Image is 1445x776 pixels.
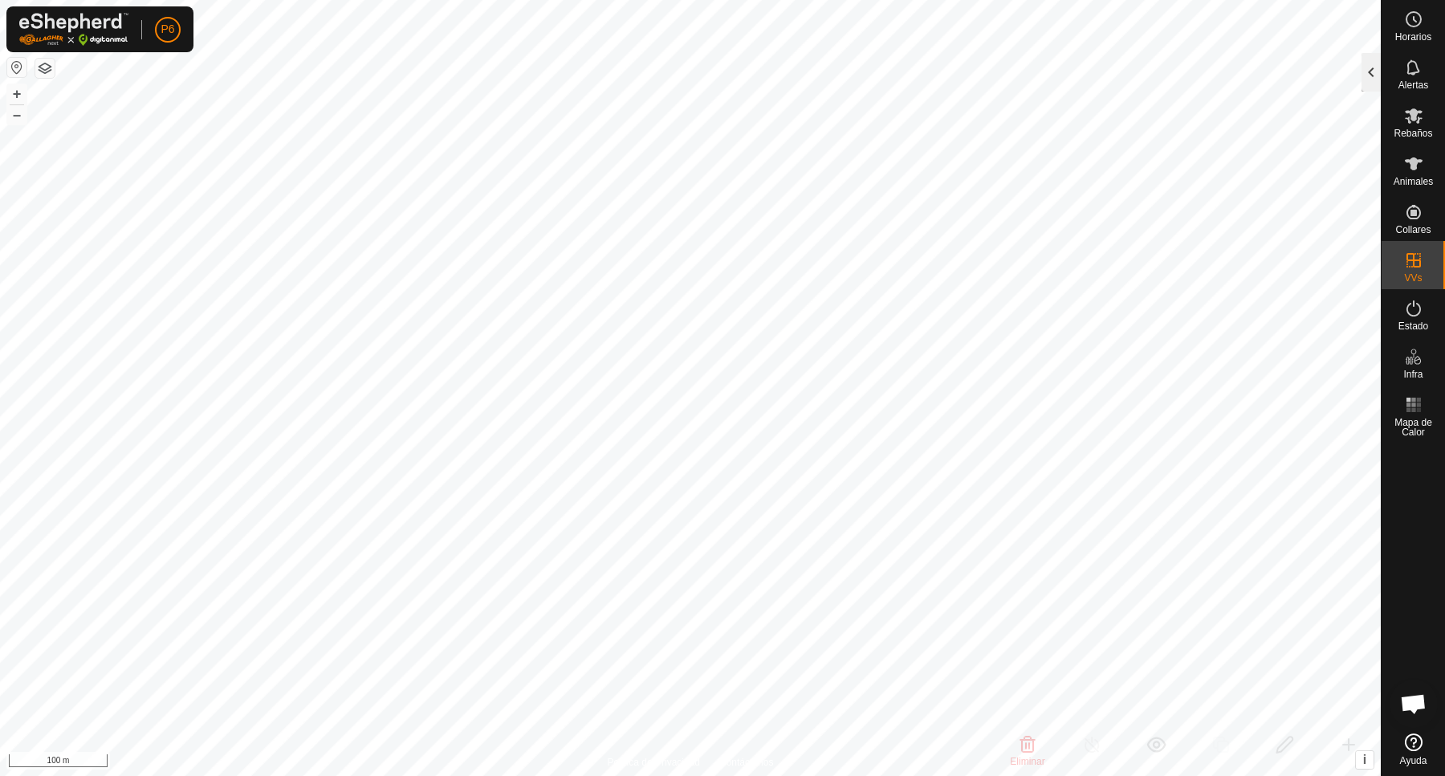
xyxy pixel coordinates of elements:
[1398,80,1428,90] span: Alertas
[1356,751,1374,769] button: i
[35,59,55,78] button: Capas del Mapa
[7,105,26,125] button: –
[1394,129,1432,138] span: Rebaños
[7,84,26,104] button: +
[719,755,773,770] a: Contáctenos
[1398,321,1428,331] span: Estado
[1390,680,1438,728] div: Chat abierto
[1403,370,1423,379] span: Infra
[1363,753,1366,766] span: i
[1386,418,1441,437] span: Mapa de Calor
[7,58,26,77] button: Restablecer Mapa
[1395,225,1431,235] span: Collares
[1404,273,1422,283] span: VVs
[608,755,700,770] a: Política de Privacidad
[1400,756,1427,766] span: Ayuda
[1394,177,1433,186] span: Animales
[19,13,128,46] img: Logo Gallagher
[161,21,174,38] span: P6
[1395,32,1431,42] span: Horarios
[1382,727,1445,772] a: Ayuda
